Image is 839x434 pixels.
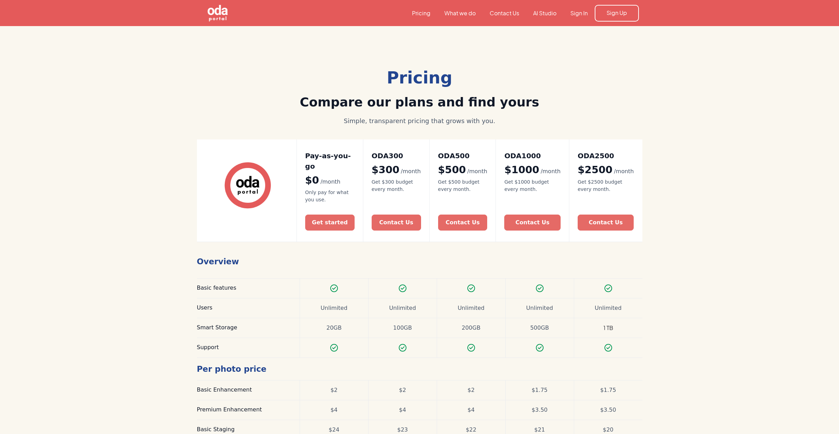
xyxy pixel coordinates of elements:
[305,151,355,171] h2: Pay-as-you-go
[197,304,291,312] div: Users
[438,215,488,231] a: Contact Us
[504,178,561,193] div: Get $1000 budget every month.
[397,426,408,434] div: $23
[372,215,421,231] a: Contact Us
[197,406,291,413] div: Premium Enhancement
[197,344,291,351] div: Support
[438,178,488,193] div: Get $500 budget every month.
[437,9,483,17] a: What we do
[504,164,561,176] div: $1000
[589,218,623,227] div: Contact Us
[286,65,553,90] div: Pricing
[399,386,406,394] div: $2
[438,151,488,161] h2: ODA500
[468,386,475,394] div: $2
[286,94,553,111] h2: Compare our plans and find yours
[312,218,348,227] div: Get started
[305,215,355,231] a: Get started
[446,218,480,227] div: Contact Us
[405,9,437,17] a: Pricing
[603,426,614,434] div: $20
[458,304,484,312] div: Unlimited
[504,151,561,161] h2: ODA1000
[578,215,634,231] a: Contact Us
[372,178,421,193] div: Get $300 budget every month.
[607,9,627,17] div: Sign Up
[200,4,267,22] a: home
[372,164,421,176] div: $300
[197,426,291,433] div: Basic Staging
[563,9,595,17] a: Sign In
[197,284,291,292] div: Basic features
[532,386,548,394] div: $1.75
[532,406,548,414] div: $3.50
[614,168,634,175] span: /month
[462,324,481,332] div: 200GB
[320,304,347,312] div: Unlimited
[393,324,412,332] div: 100GB
[595,304,622,312] div: Unlimited
[467,168,487,175] span: /month
[578,164,634,176] div: $2500
[320,178,340,185] span: /month
[578,178,634,193] div: Get $2500 budget every month.
[286,116,553,126] div: Simple, transparent pricing that grows with you.
[331,386,338,394] div: $2
[504,215,561,231] a: Contact Us
[399,406,406,414] div: $4
[534,426,545,434] div: $21
[379,218,413,227] div: Contact Us
[541,168,561,175] span: /month
[600,406,616,414] div: $3.50
[197,358,300,377] h1: Per photo price
[197,324,291,331] div: Smart Storage
[389,304,416,312] div: Unlimited
[600,386,616,394] div: $1.75
[372,151,421,161] h2: ODA300
[515,218,549,227] div: Contact Us
[466,426,476,434] div: $22
[326,324,342,332] div: 20GB
[526,9,563,17] a: AI Studio
[305,174,355,186] div: $0
[578,151,634,161] h2: ODA2500
[197,386,291,394] div: Basic Enhancement
[305,189,355,203] div: Only pay for what you use.
[595,5,639,22] a: Sign Up
[530,324,549,332] div: 500GB
[574,318,642,338] div: 1 TB
[438,164,488,176] div: $500
[331,406,338,414] div: $4
[401,168,421,175] span: /month
[526,304,553,312] div: Unlimited
[197,250,642,269] h1: Overview
[329,426,340,434] div: $24
[483,9,526,17] a: Contact Us
[468,406,475,414] div: $4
